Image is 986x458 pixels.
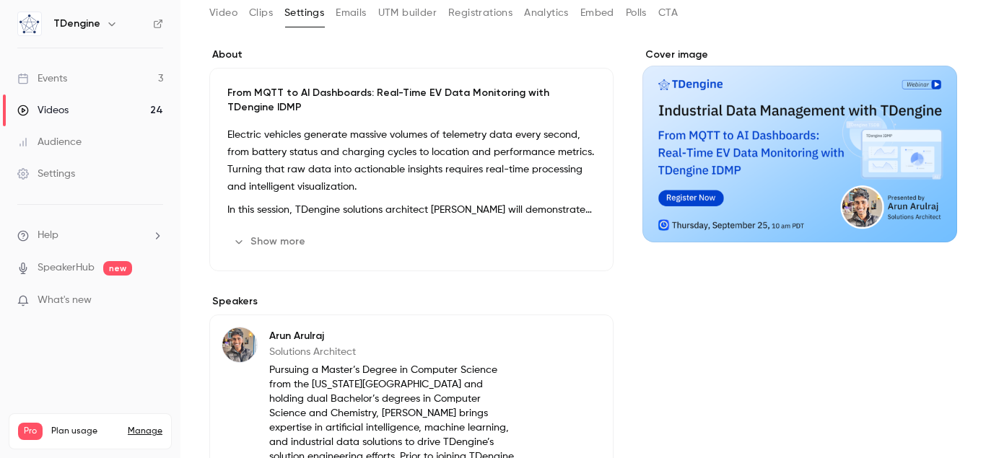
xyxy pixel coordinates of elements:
a: Manage [128,426,162,437]
p: From MQTT to AI Dashboards: Real-Time EV Data Monitoring with TDengine IDMP [227,86,595,115]
h6: TDengine [53,17,100,31]
button: UTM builder [378,1,437,25]
label: Cover image [642,48,957,62]
button: Polls [626,1,647,25]
button: Video [209,1,237,25]
button: Embed [580,1,614,25]
div: Videos [17,103,69,118]
label: About [209,48,614,62]
button: Clips [249,1,273,25]
label: Speakers [209,294,614,309]
button: Registrations [448,1,512,25]
span: What's new [38,293,92,308]
button: Show more [227,230,314,253]
button: Settings [284,1,324,25]
section: Cover image [642,48,957,242]
p: In this session, TDengine solutions architect [PERSON_NAME] will demonstrate how to build an end-... [227,201,595,219]
span: Plan usage [51,426,119,437]
p: Arun Arulraj [269,329,520,343]
img: TDengine [18,12,41,35]
a: SpeakerHub [38,260,95,276]
span: Help [38,228,58,243]
button: CTA [658,1,678,25]
p: Electric vehicles generate massive volumes of telemetry data every second, from battery status an... [227,126,595,195]
div: Audience [17,135,82,149]
div: Events [17,71,67,86]
div: Settings [17,167,75,181]
button: Analytics [524,1,569,25]
span: Pro [18,423,43,440]
button: Emails [336,1,366,25]
img: Arun Arulraj [222,327,257,362]
p: Solutions Architect [269,345,520,359]
span: new [103,261,132,276]
li: help-dropdown-opener [17,228,163,243]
